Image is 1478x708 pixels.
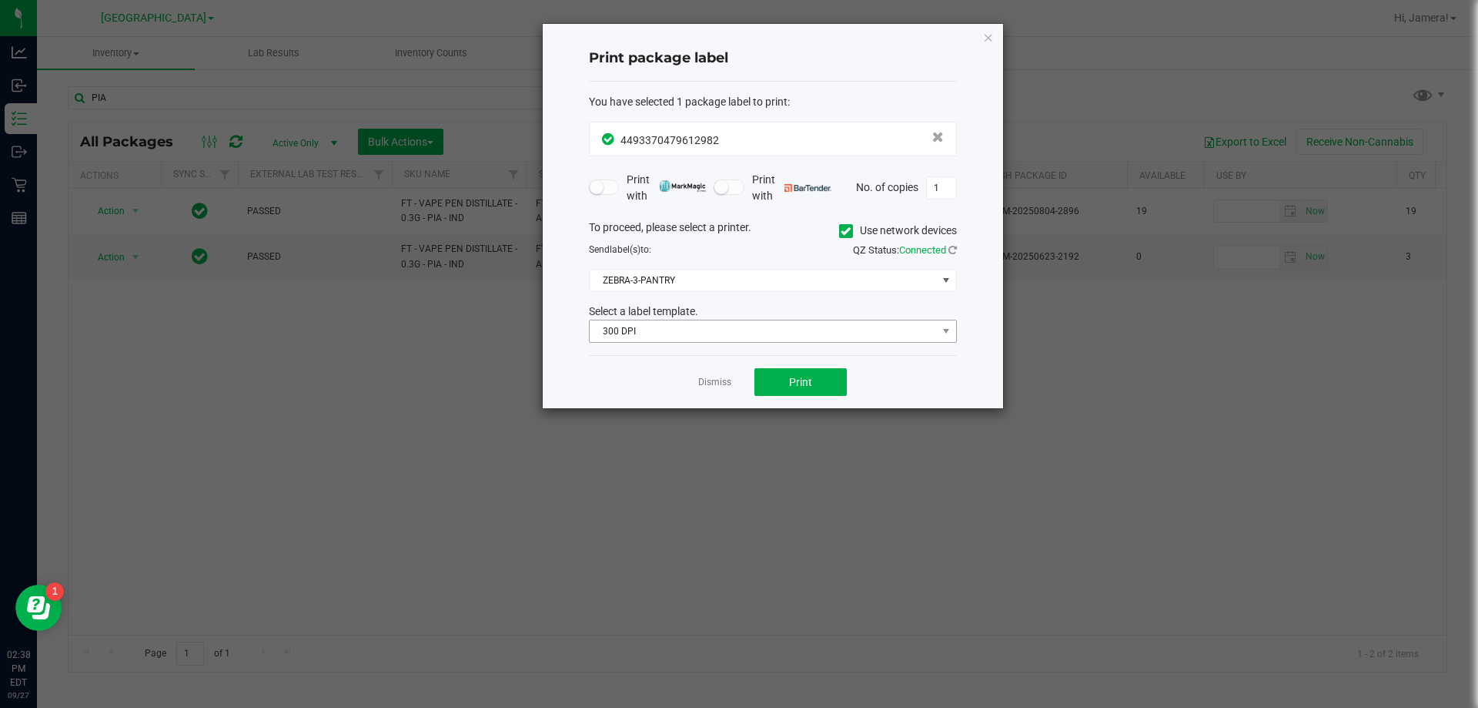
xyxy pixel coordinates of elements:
span: ZEBRA-3-PANTRY [590,270,937,291]
span: No. of copies [856,180,918,193]
span: Print [789,376,812,388]
span: You have selected 1 package label to print [589,96,787,108]
span: Send to: [589,244,651,255]
label: Use network devices [839,223,957,239]
span: Connected [899,244,946,256]
a: Dismiss [698,376,731,389]
h4: Print package label [589,49,957,69]
div: To proceed, please select a printer. [577,220,968,243]
iframe: Resource center [15,585,62,631]
img: bartender.png [784,184,831,192]
iframe: Resource center unread badge [45,582,64,601]
span: Print with [627,172,706,204]
button: Print [754,368,847,396]
span: 4493370479612982 [620,134,719,146]
span: label(s) [610,244,640,255]
img: mark_magic_cybra.png [659,180,706,192]
span: 300 DPI [590,320,937,342]
div: : [589,94,957,110]
span: In Sync [602,131,617,147]
span: Print with [752,172,831,204]
span: QZ Status: [853,244,957,256]
div: Select a label template. [577,304,968,320]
